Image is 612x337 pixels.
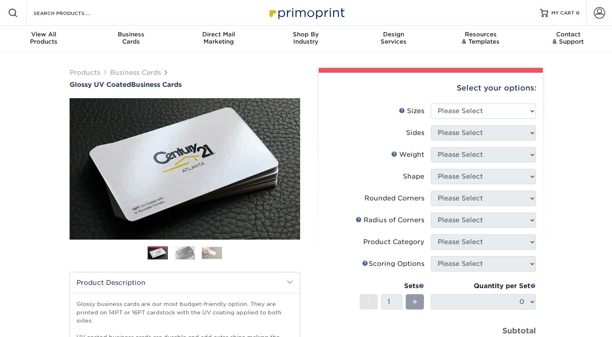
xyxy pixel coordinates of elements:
div: Sets [360,281,424,291]
span: Business [87,31,175,38]
img: Glossy UV Coated 01 [70,54,300,284]
strong: Subtotal [502,326,536,335]
div: Shape [403,172,424,181]
div: Sides [406,128,424,138]
span: Resources [437,31,525,38]
a: BusinessCards [87,26,175,52]
div: Rounded Corners [364,194,424,203]
span: Contact [525,31,612,38]
a: DesignServices [350,26,437,52]
a: Glossy UV CoatedBusiness Cards [70,81,300,88]
div: Select your options: [325,73,536,103]
span: Glossy UV Coated [70,81,131,88]
div: Sizes [399,106,424,116]
a: Products [70,69,100,76]
div: Industry [262,31,349,45]
div: Product Category [363,237,424,247]
a: Resources& Templates [437,26,525,52]
img: Business Cards 02 [175,246,195,260]
span: Direct Mail [175,31,262,38]
div: Quantity per Set [431,281,536,291]
div: Weight [391,150,424,160]
span: Design [350,31,437,38]
a: Contact& Support [525,26,612,52]
div: & Support [525,31,612,45]
div: Services [350,31,437,45]
a: Direct MailMarketing [175,26,262,52]
span: MY CART [551,10,574,17]
div: Cards [87,31,175,45]
img: Business Cards 03 [202,247,222,259]
input: SEARCH PRODUCTS..... [33,8,112,18]
div: Scoring Options [362,259,424,269]
a: Business Cards [110,69,161,76]
a: Shop ByIndustry [262,26,349,52]
span: + [412,296,417,308]
span: 0 [576,10,580,16]
h1: Business Cards [70,81,300,88]
span: Shop By [262,31,349,38]
div: Radius of Corners [356,215,424,225]
img: Business Cards 01 [148,243,168,263]
img: Primoprint [266,4,347,21]
h2: Product Description [70,272,300,293]
div: & Templates [437,31,525,45]
div: Marketing [175,31,262,45]
span: - [367,296,371,308]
